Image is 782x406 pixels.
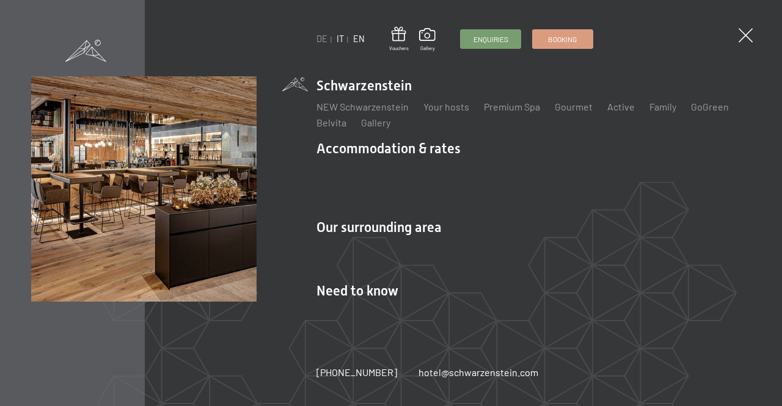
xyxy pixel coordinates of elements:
[548,34,577,45] span: Booking
[649,101,676,112] a: Family
[473,34,508,45] span: Enquiries
[361,117,390,128] a: Gallery
[316,101,409,112] a: NEW Schwarzenstein
[316,34,327,44] a: DE
[423,101,469,112] a: Your hosts
[533,30,593,48] a: Booking
[461,30,521,48] a: Enquiries
[316,117,346,128] a: Belvita
[353,34,365,44] a: EN
[316,366,397,378] span: [PHONE_NUMBER]
[691,101,729,112] a: GoGreen
[607,101,635,112] a: Active
[555,101,593,112] a: Gourmet
[484,101,540,112] a: Premium Spa
[418,366,538,379] a: hotel@schwarzenstein.com
[316,366,397,379] a: [PHONE_NUMBER]
[389,45,409,52] span: Vouchers
[337,34,344,44] a: IT
[419,28,436,51] a: Gallery
[419,45,436,52] span: Gallery
[389,27,409,52] a: Vouchers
